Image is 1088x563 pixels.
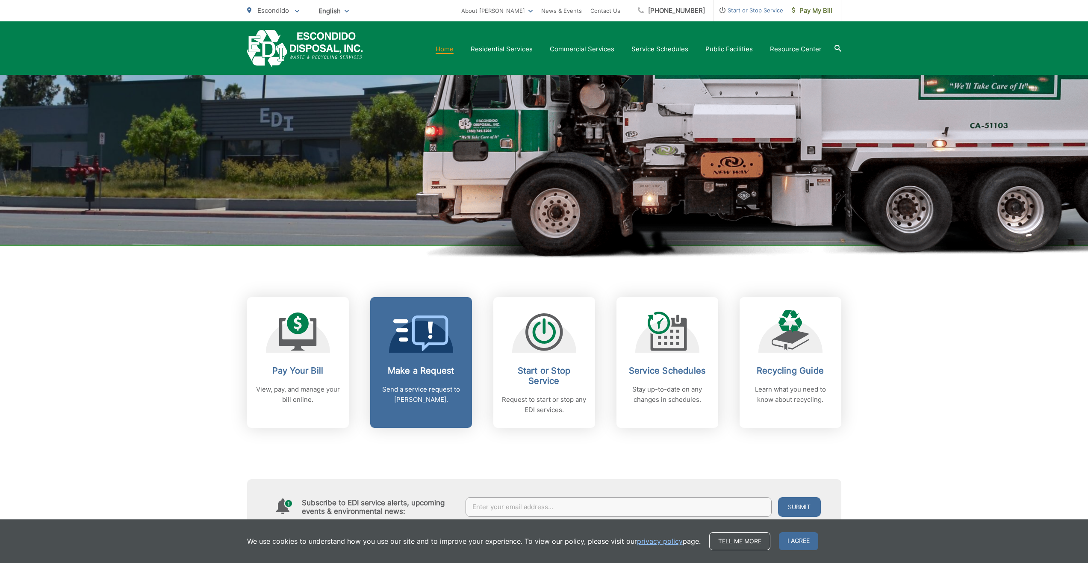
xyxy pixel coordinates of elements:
h4: Subscribe to EDI service alerts, upcoming events & environmental news: [302,498,457,516]
button: Submit [778,497,821,517]
a: Service Schedules Stay up-to-date on any changes in schedules. [616,297,718,428]
a: Service Schedules [631,44,688,54]
a: Pay Your Bill View, pay, and manage your bill online. [247,297,349,428]
h2: Service Schedules [625,366,710,376]
a: Home [436,44,454,54]
span: Pay My Bill [792,6,832,16]
span: I agree [779,532,818,550]
h2: Pay Your Bill [256,366,340,376]
h2: Make a Request [379,366,463,376]
p: Request to start or stop any EDI services. [502,395,587,415]
input: Enter your email address... [466,497,772,517]
p: Stay up-to-date on any changes in schedules. [625,384,710,405]
h2: Recycling Guide [748,366,833,376]
p: Send a service request to [PERSON_NAME]. [379,384,463,405]
p: Learn what you need to know about recycling. [748,384,833,405]
a: Make a Request Send a service request to [PERSON_NAME]. [370,297,472,428]
h2: Start or Stop Service [502,366,587,386]
a: News & Events [541,6,582,16]
a: Commercial Services [550,44,614,54]
p: We use cookies to understand how you use our site and to improve your experience. To view our pol... [247,536,701,546]
a: Resource Center [770,44,822,54]
a: Tell me more [709,532,770,550]
span: English [312,3,355,18]
a: privacy policy [637,536,683,546]
a: Residential Services [471,44,533,54]
a: Contact Us [590,6,620,16]
span: Escondido [257,6,289,15]
a: Public Facilities [705,44,753,54]
a: Recycling Guide Learn what you need to know about recycling. [740,297,841,428]
p: View, pay, and manage your bill online. [256,384,340,405]
a: About [PERSON_NAME] [461,6,533,16]
a: EDCD logo. Return to the homepage. [247,30,363,68]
